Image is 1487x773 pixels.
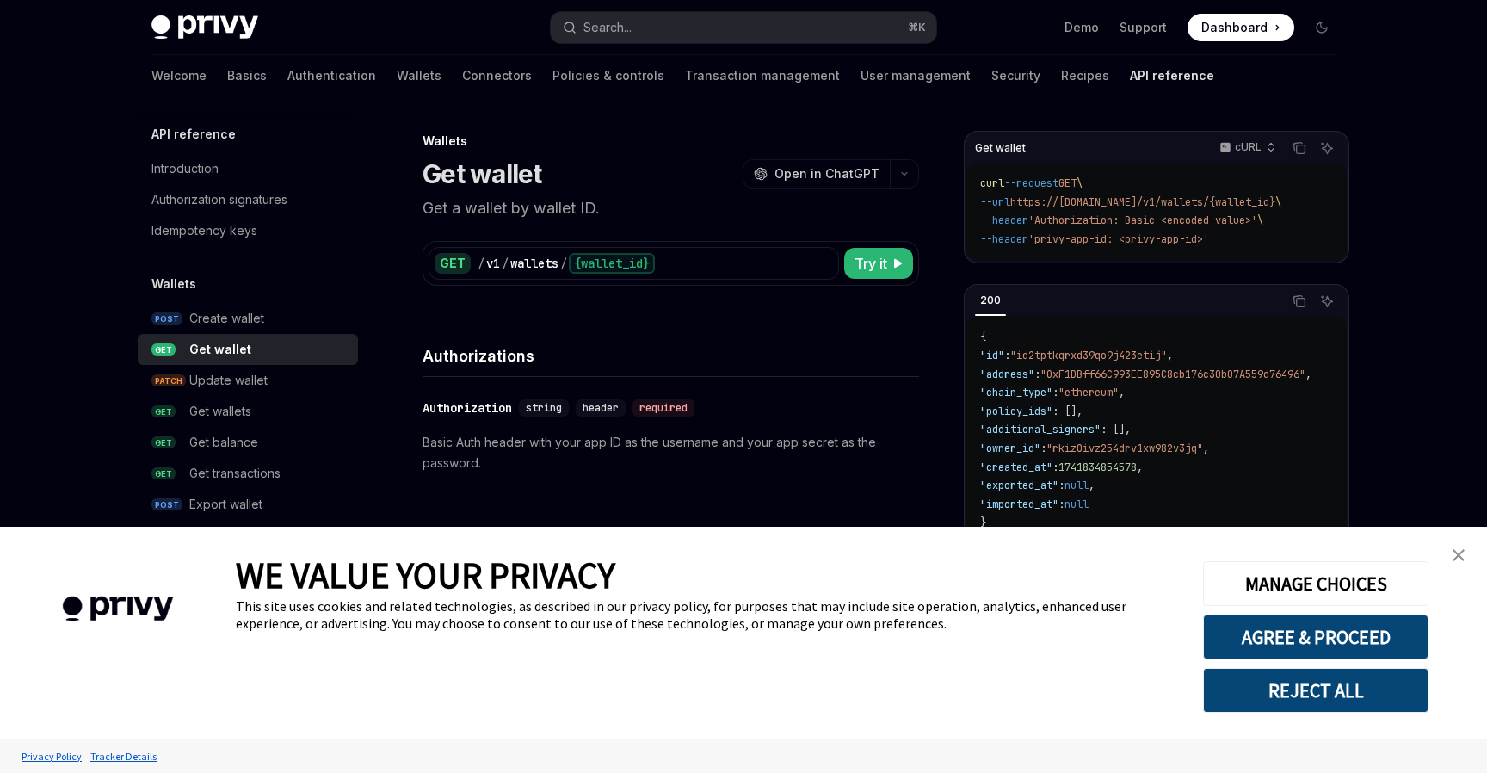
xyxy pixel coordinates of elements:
span: "exported_at" [980,479,1058,492]
img: close banner [1453,549,1465,561]
span: "id2tptkqrxd39qo9j423etij" [1010,349,1167,362]
a: Authentication [287,55,376,96]
div: Search... [583,17,632,38]
a: Transaction management [685,55,840,96]
span: "ethereum" [1058,386,1119,399]
span: 'Authorization: Basic <encoded-value>' [1028,213,1257,227]
button: cURL [1210,133,1283,163]
div: / [502,255,509,272]
span: , [1305,368,1311,381]
button: Toggle dark mode [1308,14,1336,41]
span: PATCH [151,374,186,387]
div: 200 [975,290,1006,311]
a: Introduction [138,153,358,184]
h5: Wallets [151,274,196,294]
span: string [526,401,562,415]
div: Get wallets [189,401,251,422]
a: Security [991,55,1040,96]
a: Privacy Policy [17,741,86,771]
span: : [1040,442,1046,455]
a: Dashboard [1188,14,1294,41]
div: Get wallet [189,339,251,360]
span: "created_at" [980,461,1052,474]
span: Open in ChatGPT [774,165,879,182]
div: Update wallet [189,370,268,391]
span: \ [1257,213,1263,227]
a: Welcome [151,55,207,96]
span: 'privy-app-id: <privy-app-id>' [1028,232,1209,246]
div: Idempotency keys [151,220,257,241]
span: , [1137,461,1143,474]
a: Tracker Details [86,741,161,771]
span: GET [151,467,176,480]
span: GET [151,436,176,449]
span: , [1167,349,1173,362]
span: \ [1077,176,1083,190]
span: "rkiz0ivz254drv1xw982v3jq" [1046,442,1203,455]
span: --request [1004,176,1058,190]
button: Try it [844,248,913,279]
div: Get balance [189,432,258,453]
span: GET [151,405,176,418]
a: Recipes [1061,55,1109,96]
h5: API reference [151,124,236,145]
span: --url [980,195,1010,209]
button: MANAGE CHOICES [1203,561,1428,606]
button: Toggle Import wallet section [138,520,358,551]
a: Wallets [397,55,441,96]
span: null [1064,479,1089,492]
p: Get a wallet by wallet ID. [423,196,919,220]
div: Wallets [423,133,919,150]
div: Import wallet [151,525,223,546]
span: "address" [980,368,1034,381]
div: required [632,399,694,417]
div: Get transactions [189,463,281,484]
span: "id" [980,349,1004,362]
div: Authorization signatures [151,189,287,210]
a: GETGet transactions [138,458,358,489]
a: POSTCreate wallet [138,303,358,334]
img: company logo [26,572,210,646]
span: } [980,516,986,529]
button: Copy the contents from the code block [1288,290,1311,312]
a: User management [861,55,971,96]
a: GETGet balance [138,427,358,458]
img: dark logo [151,15,258,40]
span: --header [980,232,1028,246]
div: / [560,255,567,272]
a: PATCHUpdate wallet [138,365,358,396]
span: : [1058,498,1064,511]
span: "imported_at" [980,498,1058,511]
button: AGREE & PROCEED [1203,615,1428,659]
div: {wallet_id} [569,253,655,274]
div: Export wallet [189,494,262,515]
span: "policy_ids" [980,405,1052,418]
span: header [583,401,619,415]
span: : [1004,349,1010,362]
div: This site uses cookies and related technologies, as described in our privacy policy, for purposes... [236,597,1177,632]
a: GETGet wallet [138,334,358,365]
span: : [], [1052,405,1083,418]
div: wallets [510,255,558,272]
a: API reference [1130,55,1214,96]
button: Ask AI [1316,137,1338,159]
span: : [1034,368,1040,381]
h4: Headers [423,525,919,548]
span: : [1058,479,1064,492]
div: Introduction [151,158,219,179]
button: Copy the contents from the code block [1288,137,1311,159]
h4: Authorizations [423,344,919,368]
span: , [1119,386,1125,399]
a: Authorization signatures [138,184,358,215]
span: WE VALUE YOUR PRIVACY [236,553,615,597]
span: curl [980,176,1004,190]
span: https://[DOMAIN_NAME]/v1/wallets/{wallet_id} [1010,195,1275,209]
p: cURL [1235,140,1262,154]
span: Try it [855,253,887,274]
div: v1 [486,255,500,272]
span: "0xF1DBff66C993EE895C8cb176c30b07A559d76496" [1040,368,1305,381]
span: , [1203,442,1209,455]
span: Get wallet [975,141,1026,155]
button: Open search [551,12,936,43]
span: : [], [1101,423,1131,436]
